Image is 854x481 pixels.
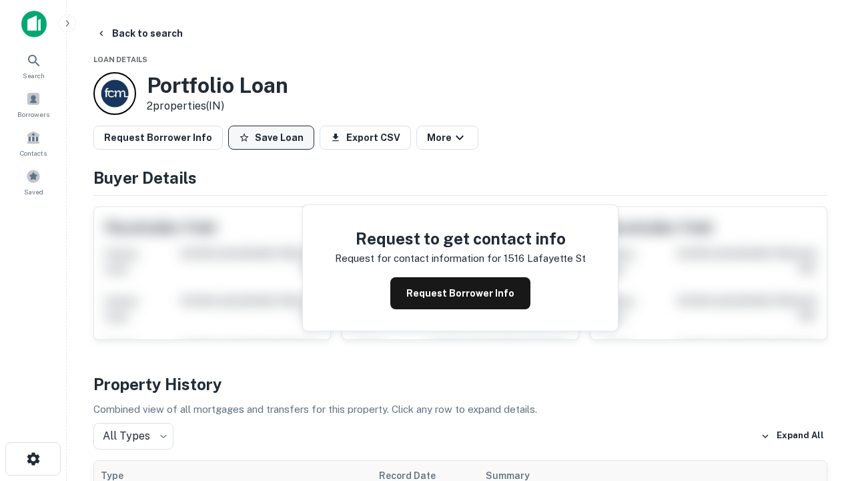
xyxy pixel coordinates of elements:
button: More [416,126,478,150]
iframe: Chat Widget [787,374,854,438]
h3: Portfolio Loan [147,73,288,98]
button: Export CSV [320,126,411,150]
button: Request Borrower Info [93,126,223,150]
p: 1516 lafayette st [504,251,586,267]
p: 2 properties (IN) [147,98,288,114]
h4: Request to get contact info [335,226,586,251]
h4: Property History [93,372,827,396]
a: Contacts [4,125,63,161]
h4: Buyer Details [93,166,827,190]
button: Request Borrower Info [390,277,530,309]
span: Loan Details [93,55,147,63]
img: capitalize-icon.png [21,11,47,37]
span: Contacts [20,148,47,158]
button: Save Loan [228,126,314,150]
a: Search [4,47,63,84]
a: Saved [4,164,63,200]
span: Borrowers [17,109,49,120]
button: Expand All [757,426,827,446]
span: Search [23,70,45,81]
span: Saved [24,186,43,197]
button: Back to search [91,21,188,45]
p: Request for contact information for [335,251,501,267]
p: Combined view of all mortgages and transfers for this property. Click any row to expand details. [93,402,827,418]
div: All Types [93,423,173,450]
a: Borrowers [4,86,63,122]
